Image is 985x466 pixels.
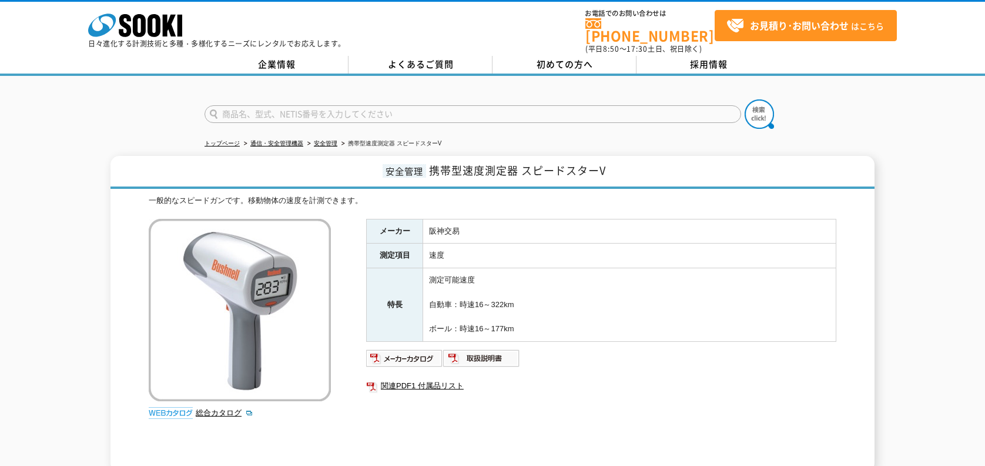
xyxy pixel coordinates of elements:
a: 総合カタログ [196,408,253,417]
img: 携帯型速度測定器 スピードスターV [149,219,331,401]
span: 17:30 [626,44,648,54]
a: 企業情報 [205,56,349,74]
span: 初めての方へ [537,58,593,71]
td: 速度 [423,244,836,268]
span: お電話でのお問い合わせは [585,10,715,17]
span: はこちら [726,17,884,35]
img: メーカーカタログ [366,349,443,368]
a: 採用情報 [636,56,780,74]
strong: お見積り･お問い合わせ [750,18,849,32]
th: メーカー [367,219,423,244]
a: 初めての方へ [492,56,636,74]
img: webカタログ [149,407,193,419]
a: 通信・安全管理機器 [250,140,303,147]
img: btn_search.png [745,99,774,129]
a: トップページ [205,140,240,147]
p: 日々進化する計測技術と多種・多様化するニーズにレンタルでお応えします。 [88,40,346,47]
a: 取扱説明書 [443,357,520,365]
li: 携帯型速度測定器 スピードスターV [339,138,441,150]
a: 関連PDF1 付属品リスト [366,378,836,394]
span: 携帯型速度測定器 スピードスターV [429,162,606,178]
th: 特長 [367,268,423,342]
img: 取扱説明書 [443,349,520,368]
a: メーカーカタログ [366,357,443,365]
td: 阪神交易 [423,219,836,244]
a: よくあるご質問 [349,56,492,74]
span: (平日 ～ 土日、祝日除く) [585,44,702,54]
input: 商品名、型式、NETIS番号を入力してください [205,105,741,123]
th: 測定項目 [367,244,423,268]
div: 一般的なスピードガンです。移動物体の速度を計測できます。 [149,195,836,207]
span: 安全管理 [383,164,426,178]
a: 安全管理 [314,140,337,147]
a: [PHONE_NUMBER] [585,18,715,42]
a: お見積り･お問い合わせはこちら [715,10,897,41]
td: 測定可能速度 自動車：時速16～322km ボール：時速16～177km [423,268,836,342]
span: 8:50 [603,44,619,54]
